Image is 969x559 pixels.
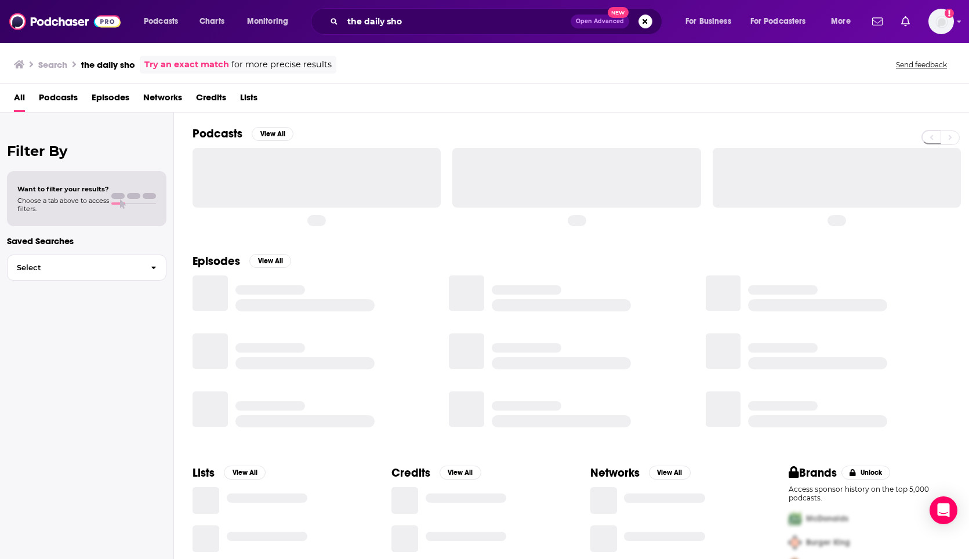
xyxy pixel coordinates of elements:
[192,12,231,31] a: Charts
[7,235,166,246] p: Saved Searches
[789,466,837,480] h2: Brands
[685,13,731,30] span: For Business
[38,59,67,70] h3: Search
[231,58,332,71] span: for more precise results
[892,60,950,70] button: Send feedback
[17,197,109,213] span: Choose a tab above to access filters.
[677,12,746,31] button: open menu
[928,9,954,34] span: Logged in as WE_Broadcast
[193,466,266,480] a: ListsView All
[928,9,954,34] button: Show profile menu
[440,466,481,480] button: View All
[391,466,481,480] a: CreditsView All
[17,185,109,193] span: Want to filter your results?
[590,466,640,480] h2: Networks
[247,13,288,30] span: Monitoring
[193,466,215,480] h2: Lists
[789,485,950,502] p: Access sponsor history on the top 5,000 podcasts.
[199,13,224,30] span: Charts
[831,13,851,30] span: More
[8,264,141,271] span: Select
[930,496,957,524] div: Open Intercom Messenger
[806,538,850,547] span: Burger King
[92,88,129,112] a: Episodes
[39,88,78,112] a: Podcasts
[252,127,293,141] button: View All
[823,12,865,31] button: open menu
[224,466,266,480] button: View All
[7,255,166,281] button: Select
[322,8,673,35] div: Search podcasts, credits, & more...
[193,126,293,141] a: PodcastsView All
[14,88,25,112] a: All
[649,466,691,480] button: View All
[193,254,240,268] h2: Episodes
[143,88,182,112] a: Networks
[928,9,954,34] img: User Profile
[841,466,891,480] button: Unlock
[7,143,166,159] h2: Filter By
[343,12,571,31] input: Search podcasts, credits, & more...
[608,7,629,18] span: New
[144,13,178,30] span: Podcasts
[945,9,954,18] svg: Add a profile image
[750,13,806,30] span: For Podcasters
[193,126,242,141] h2: Podcasts
[136,12,193,31] button: open menu
[743,12,823,31] button: open menu
[81,59,135,70] h3: the daily sho
[784,531,806,554] img: Second Pro Logo
[240,88,257,112] a: Lists
[144,58,229,71] a: Try an exact match
[239,12,303,31] button: open menu
[196,88,226,112] a: Credits
[391,466,430,480] h2: Credits
[249,254,291,268] button: View All
[897,12,914,31] a: Show notifications dropdown
[9,10,121,32] img: Podchaser - Follow, Share and Rate Podcasts
[784,507,806,531] img: First Pro Logo
[868,12,887,31] a: Show notifications dropdown
[193,254,291,268] a: EpisodesView All
[576,19,624,24] span: Open Advanced
[590,466,691,480] a: NetworksView All
[806,514,848,524] span: McDonalds
[571,14,629,28] button: Open AdvancedNew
